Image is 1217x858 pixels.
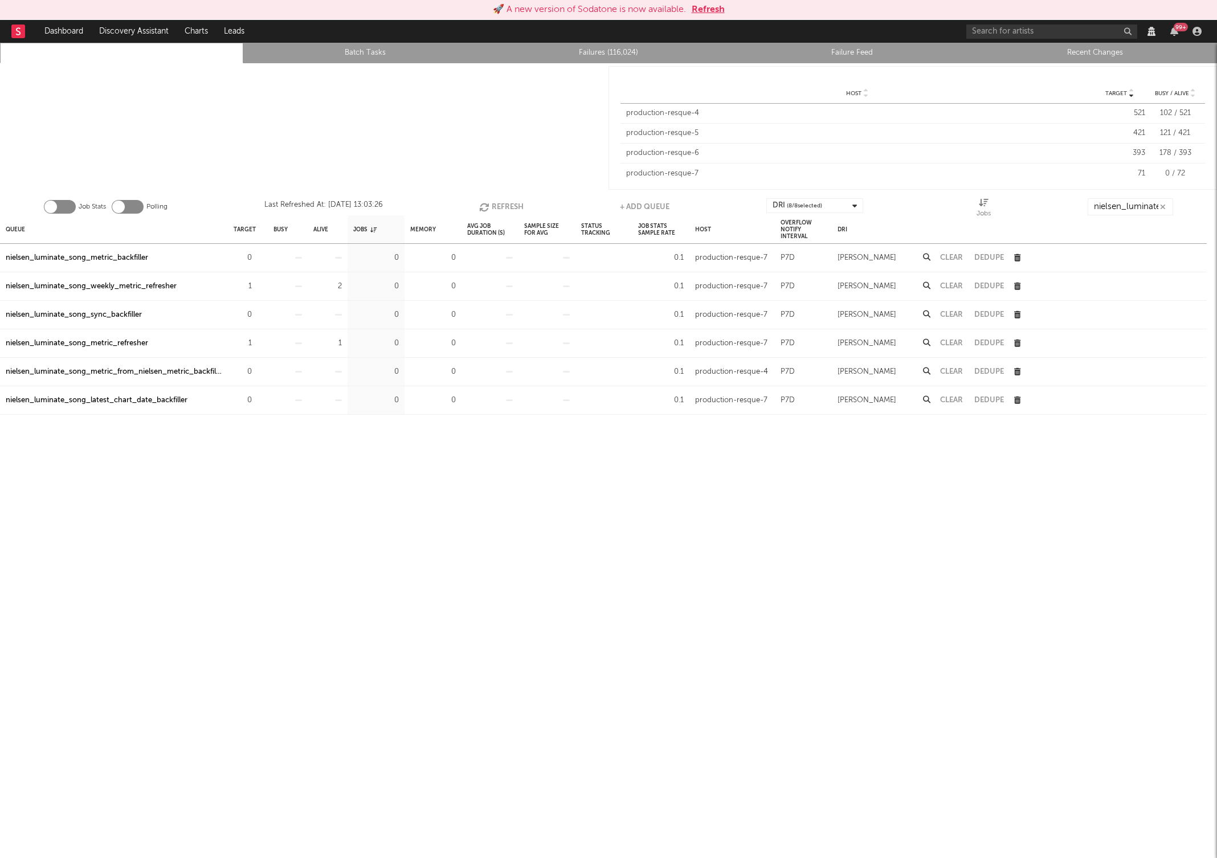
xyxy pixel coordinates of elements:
span: ( 8 / 8 selected) [787,199,822,213]
button: Dedupe [974,397,1004,404]
div: 0 [353,394,399,407]
div: 0.1 [638,337,684,350]
div: [PERSON_NAME] [838,365,896,379]
div: Queue [6,217,25,242]
div: 0.1 [638,365,684,379]
span: Busy / Alive [1155,90,1189,97]
button: Clear [940,283,963,290]
div: 0 [353,280,399,293]
div: 521 [1094,108,1145,119]
div: Status Tracking [581,217,627,242]
div: Jobs [353,217,377,242]
div: 0 [410,337,456,350]
button: Clear [940,254,963,262]
a: Discovery Assistant [91,20,177,43]
button: 99+ [1170,27,1178,36]
button: Clear [940,397,963,404]
div: production-resque-7 [626,168,1088,179]
div: DRI [773,199,822,213]
button: Dedupe [974,340,1004,347]
div: 1 [234,280,252,293]
div: 0 [410,365,456,379]
div: 0 [234,394,252,407]
button: Dedupe [974,283,1004,290]
div: 0 [234,251,252,265]
div: [PERSON_NAME] [838,308,896,322]
div: Sample Size For Avg [524,217,570,242]
div: Host [695,217,711,242]
button: Clear [940,311,963,318]
div: Memory [410,217,436,242]
span: Target [1105,90,1127,97]
div: 0 [353,251,399,265]
div: production-resque-7 [695,251,767,265]
input: Search for artists [966,24,1137,39]
div: 1 [234,337,252,350]
div: Alive [313,217,328,242]
div: production-resque-5 [626,128,1088,139]
div: 0 [410,280,456,293]
div: Last Refreshed At: [DATE] 13:03:26 [264,198,383,215]
div: Jobs [977,207,991,220]
div: P7D [781,308,795,322]
div: 0.1 [638,394,684,407]
div: 0 [353,365,399,379]
label: Polling [146,200,168,214]
div: 🚀 A new version of Sodatone is now available. [493,3,686,17]
div: 1 [313,337,342,350]
a: nielsen_luminate_song_metric_from_nielsen_metric_backfiller [6,365,222,379]
div: P7D [781,365,795,379]
a: Charts [177,20,216,43]
div: Target [234,217,256,242]
a: Failure Feed [737,46,967,60]
div: Busy [273,217,288,242]
div: 0.1 [638,280,684,293]
div: 178 / 393 [1151,148,1199,159]
div: 99 + [1174,23,1188,31]
input: Search... [1088,198,1173,215]
button: Clear [940,368,963,375]
a: Failures (116,024) [493,46,724,60]
label: Job Stats [79,200,106,214]
div: 0 [234,308,252,322]
div: P7D [781,394,795,407]
div: [PERSON_NAME] [838,337,896,350]
div: 0 [353,337,399,350]
div: 71 [1094,168,1145,179]
div: production-resque-4 [695,365,768,379]
div: 0.1 [638,308,684,322]
div: [PERSON_NAME] [838,394,896,407]
button: Dedupe [974,311,1004,318]
div: 0.1 [638,251,684,265]
a: nielsen_luminate_song_latest_chart_date_backfiller [6,394,187,407]
div: 2 [313,280,342,293]
div: 0 [410,308,456,322]
a: Batch Tasks [250,46,480,60]
div: 0 / 72 [1151,168,1199,179]
div: 393 [1094,148,1145,159]
div: [PERSON_NAME] [838,280,896,293]
a: Queue Stats [6,46,237,60]
div: production-resque-7 [695,280,767,293]
div: 0 [353,308,399,322]
a: nielsen_luminate_song_metric_refresher [6,337,148,350]
a: nielsen_luminate_song_sync_backfiller [6,308,142,322]
div: 0 [410,251,456,265]
div: production-resque-7 [695,337,767,350]
div: 0 [234,365,252,379]
div: 102 / 521 [1151,108,1199,119]
div: production-resque-7 [695,394,767,407]
div: P7D [781,280,795,293]
button: Refresh [692,3,725,17]
div: Jobs [977,198,991,220]
button: Dedupe [974,254,1004,262]
div: 0 [410,394,456,407]
a: nielsen_luminate_song_metric_backfiller [6,251,148,265]
div: [PERSON_NAME] [838,251,896,265]
a: nielsen_luminate_song_weekly_metric_refresher [6,280,177,293]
